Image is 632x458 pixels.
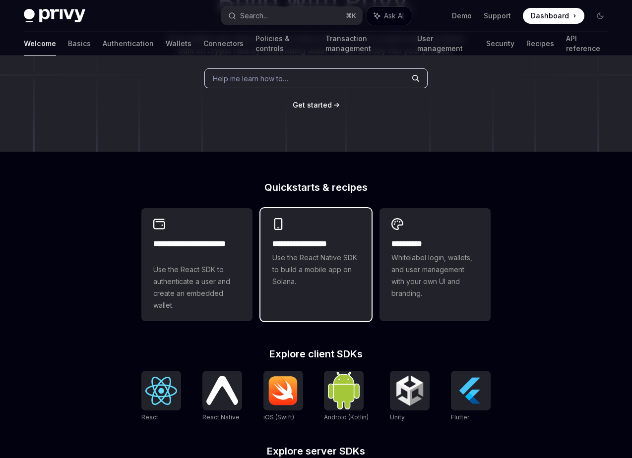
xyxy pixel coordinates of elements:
[293,101,332,109] span: Get started
[417,32,474,56] a: User management
[346,12,356,20] span: ⌘ K
[390,371,430,422] a: UnityUnity
[324,371,369,422] a: Android (Kotlin)Android (Kotlin)
[486,32,514,56] a: Security
[391,252,479,299] span: Whitelabel login, wallets, and user management with your own UI and branding.
[166,32,191,56] a: Wallets
[451,371,491,422] a: FlutterFlutter
[367,7,411,25] button: Ask AI
[24,9,85,23] img: dark logo
[452,11,472,21] a: Demo
[592,8,608,24] button: Toggle dark mode
[390,413,405,421] span: Unity
[379,208,491,321] a: **** *****Whitelabel login, wallets, and user management with your own UI and branding.
[206,376,238,404] img: React Native
[325,32,405,56] a: Transaction management
[328,372,360,409] img: Android (Kotlin)
[384,11,404,21] span: Ask AI
[141,182,491,192] h2: Quickstarts & recipes
[141,446,491,456] h2: Explore server SDKs
[272,252,360,287] span: Use the React Native SDK to build a mobile app on Solana.
[145,377,177,405] img: React
[202,371,242,422] a: React NativeReact Native
[141,413,158,421] span: React
[526,32,554,56] a: Recipes
[293,100,332,110] a: Get started
[213,73,288,84] span: Help me learn how to…
[255,32,314,56] a: Policies & controls
[263,413,294,421] span: iOS (Swift)
[394,375,426,406] img: Unity
[455,375,487,406] img: Flutter
[221,7,362,25] button: Search...⌘K
[260,208,372,321] a: **** **** **** ***Use the React Native SDK to build a mobile app on Solana.
[324,413,369,421] span: Android (Kotlin)
[141,349,491,359] h2: Explore client SDKs
[531,11,569,21] span: Dashboard
[202,413,240,421] span: React Native
[566,32,608,56] a: API reference
[484,11,511,21] a: Support
[523,8,584,24] a: Dashboard
[141,371,181,422] a: ReactReact
[68,32,91,56] a: Basics
[240,10,268,22] div: Search...
[103,32,154,56] a: Authentication
[263,371,303,422] a: iOS (Swift)iOS (Swift)
[267,376,299,405] img: iOS (Swift)
[24,32,56,56] a: Welcome
[203,32,244,56] a: Connectors
[451,413,469,421] span: Flutter
[153,264,241,311] span: Use the React SDK to authenticate a user and create an embedded wallet.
